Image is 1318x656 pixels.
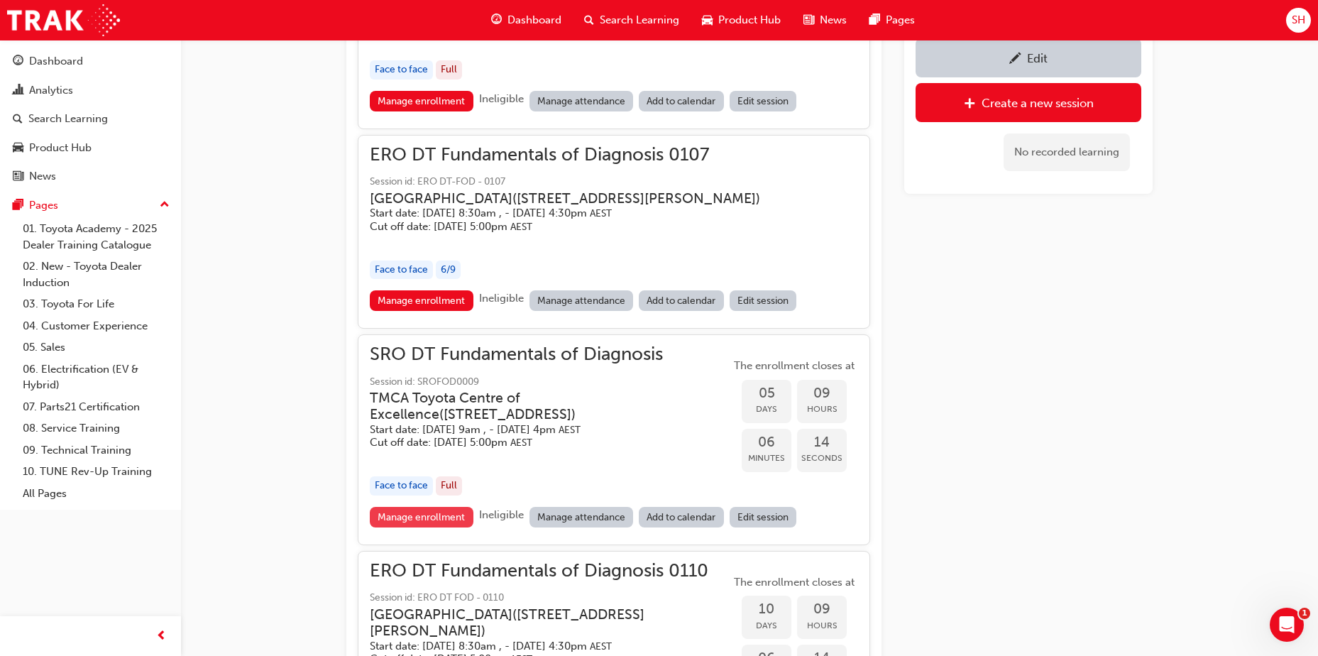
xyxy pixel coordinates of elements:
[820,12,847,28] span: News
[17,439,175,461] a: 09. Technical Training
[17,417,175,439] a: 08. Service Training
[964,97,976,111] span: plus-icon
[17,359,175,396] a: 06. Electrification (EV & Hybrid)
[6,135,175,161] a: Product Hub
[29,53,83,70] div: Dashboard
[869,11,880,29] span: pages-icon
[510,221,532,233] span: Australian Eastern Standard Time AEST
[436,261,461,280] div: 6 / 9
[1027,51,1048,65] div: Edit
[6,163,175,190] a: News
[742,618,791,634] span: Days
[600,12,679,28] span: Search Learning
[370,436,708,449] h5: Cut off date: [DATE] 5:00pm
[639,91,724,111] a: Add to calendar
[28,111,108,127] div: Search Learning
[702,11,713,29] span: car-icon
[17,483,175,505] a: All Pages
[7,4,120,36] a: Trak
[529,91,634,111] a: Manage attendance
[29,197,58,214] div: Pages
[1299,608,1310,619] span: 1
[370,423,708,437] h5: Start date: [DATE] 9am , - [DATE] 4pm
[13,55,23,68] span: guage-icon
[797,601,847,618] span: 09
[6,45,175,192] button: DashboardAnalyticsSearch LearningProduct HubNews
[803,11,814,29] span: news-icon
[730,358,858,374] span: The enrollment closes at
[370,147,783,163] span: ERO DT Fundamentals of Diagnosis 0107
[370,346,858,533] button: SRO DT Fundamentals of DiagnosisSession id: SROFOD0009TMCA Toyota Centre of Excellence([STREET_AD...
[17,337,175,359] a: 05. Sales
[370,91,473,111] a: Manage enrollment
[370,174,783,190] span: Session id: ERO DT-FOD - 0107
[160,196,170,214] span: up-icon
[797,450,847,466] span: Seconds
[718,12,781,28] span: Product Hub
[1286,8,1311,33] button: SH
[370,640,708,653] h5: Start date: [DATE] 8:30am , - [DATE] 4:30pm
[797,401,847,417] span: Hours
[916,83,1141,122] a: Create a new session
[17,218,175,256] a: 01. Toyota Academy - 2025 Dealer Training Catalogue
[1009,53,1021,67] span: pencil-icon
[479,292,524,305] span: Ineligible
[6,106,175,132] a: Search Learning
[730,91,797,111] a: Edit session
[436,476,462,496] div: Full
[370,60,433,80] div: Face to face
[370,374,730,390] span: Session id: SROFOD0009
[370,563,730,579] span: ERO DT Fundamentals of Diagnosis 0110
[730,290,797,311] a: Edit session
[13,113,23,126] span: search-icon
[370,220,760,234] h5: Cut off date: [DATE] 5:00pm
[507,12,561,28] span: Dashboard
[370,190,760,207] h3: [GEOGRAPHIC_DATA] ( [STREET_ADDRESS][PERSON_NAME] )
[13,142,23,155] span: car-icon
[510,437,532,449] span: Australian Eastern Standard Time AEST
[730,507,797,527] a: Edit session
[858,6,926,35] a: pages-iconPages
[370,590,730,606] span: Session id: ERO DT FOD - 0110
[1292,12,1305,28] span: SH
[639,507,724,527] a: Add to calendar
[639,290,724,311] a: Add to calendar
[886,12,915,28] span: Pages
[370,147,858,317] button: ERO DT Fundamentals of Diagnosis 0107Session id: ERO DT-FOD - 0107[GEOGRAPHIC_DATA]([STREET_ADDRE...
[370,261,433,280] div: Face to face
[370,207,760,220] h5: Start date: [DATE] 8:30am , - [DATE] 4:30pm
[17,396,175,418] a: 07. Parts21 Certification
[6,192,175,219] button: Pages
[13,170,23,183] span: news-icon
[742,401,791,417] span: Days
[17,293,175,315] a: 03. Toyota For Life
[742,450,791,466] span: Minutes
[436,60,462,80] div: Full
[17,256,175,293] a: 02. New - Toyota Dealer Induction
[370,606,708,640] h3: [GEOGRAPHIC_DATA] ( [STREET_ADDRESS][PERSON_NAME] )
[573,6,691,35] a: search-iconSearch Learning
[6,77,175,104] a: Analytics
[916,38,1141,77] a: Edit
[370,390,708,423] h3: TMCA Toyota Centre of Excellence ( [STREET_ADDRESS] )
[13,84,23,97] span: chart-icon
[156,628,167,645] span: prev-icon
[491,11,502,29] span: guage-icon
[370,507,473,527] a: Manage enrollment
[17,461,175,483] a: 10. TUNE Rev-Up Training
[529,507,634,527] a: Manage attendance
[479,508,524,521] span: Ineligible
[797,386,847,402] span: 09
[1004,133,1130,171] div: No recorded learning
[13,199,23,212] span: pages-icon
[370,290,473,311] a: Manage enrollment
[370,476,433,496] div: Face to face
[29,140,92,156] div: Product Hub
[691,6,792,35] a: car-iconProduct Hub
[797,618,847,634] span: Hours
[370,346,730,363] span: SRO DT Fundamentals of Diagnosis
[742,386,791,402] span: 05
[590,640,612,652] span: Australian Eastern Standard Time AEST
[529,290,634,311] a: Manage attendance
[730,574,858,591] span: The enrollment closes at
